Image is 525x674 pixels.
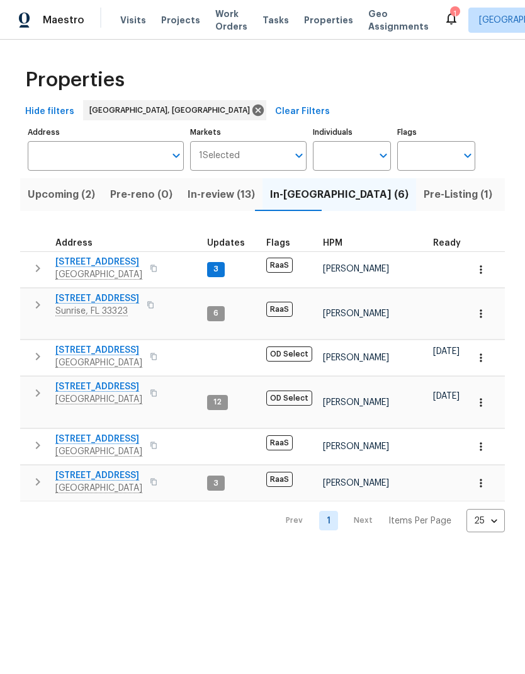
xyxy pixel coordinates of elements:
[275,104,330,120] span: Clear Filters
[450,8,459,20] div: 1
[266,435,293,450] span: RaaS
[25,104,74,120] span: Hide filters
[266,239,290,248] span: Flags
[190,129,307,136] label: Markets
[28,186,95,203] span: Upcoming (2)
[388,515,451,527] p: Items Per Page
[161,14,200,26] span: Projects
[208,478,223,489] span: 3
[274,509,505,532] nav: Pagination Navigation
[266,472,293,487] span: RaaS
[323,442,389,451] span: [PERSON_NAME]
[28,129,184,136] label: Address
[304,14,353,26] span: Properties
[433,239,461,248] span: Ready
[368,8,429,33] span: Geo Assignments
[25,74,125,86] span: Properties
[270,100,335,123] button: Clear Filters
[167,147,185,164] button: Open
[323,479,389,488] span: [PERSON_NAME]
[323,239,342,248] span: HPM
[424,186,492,203] span: Pre-Listing (1)
[266,391,312,406] span: OD Select
[262,16,289,25] span: Tasks
[313,129,391,136] label: Individuals
[266,258,293,273] span: RaaS
[208,264,223,275] span: 3
[270,186,409,203] span: In-[GEOGRAPHIC_DATA] (6)
[323,265,389,273] span: [PERSON_NAME]
[466,505,505,537] div: 25
[208,397,227,408] span: 12
[323,309,389,318] span: [PERSON_NAME]
[319,511,338,530] a: Goto page 1
[20,100,79,123] button: Hide filters
[207,239,245,248] span: Updates
[208,308,223,319] span: 6
[433,392,460,401] span: [DATE]
[43,14,84,26] span: Maestro
[266,302,293,317] span: RaaS
[215,8,247,33] span: Work Orders
[459,147,477,164] button: Open
[55,239,93,248] span: Address
[323,353,389,362] span: [PERSON_NAME]
[375,147,392,164] button: Open
[290,147,308,164] button: Open
[83,100,266,120] div: [GEOGRAPHIC_DATA], [GEOGRAPHIC_DATA]
[110,186,172,203] span: Pre-reno (0)
[120,14,146,26] span: Visits
[188,186,255,203] span: In-review (13)
[199,151,240,161] span: 1 Selected
[433,239,472,248] div: Earliest renovation start date (first business day after COE or Checkout)
[397,129,475,136] label: Flags
[323,398,389,407] span: [PERSON_NAME]
[89,104,255,117] span: [GEOGRAPHIC_DATA], [GEOGRAPHIC_DATA]
[433,347,460,356] span: [DATE]
[266,346,312,362] span: OD Select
